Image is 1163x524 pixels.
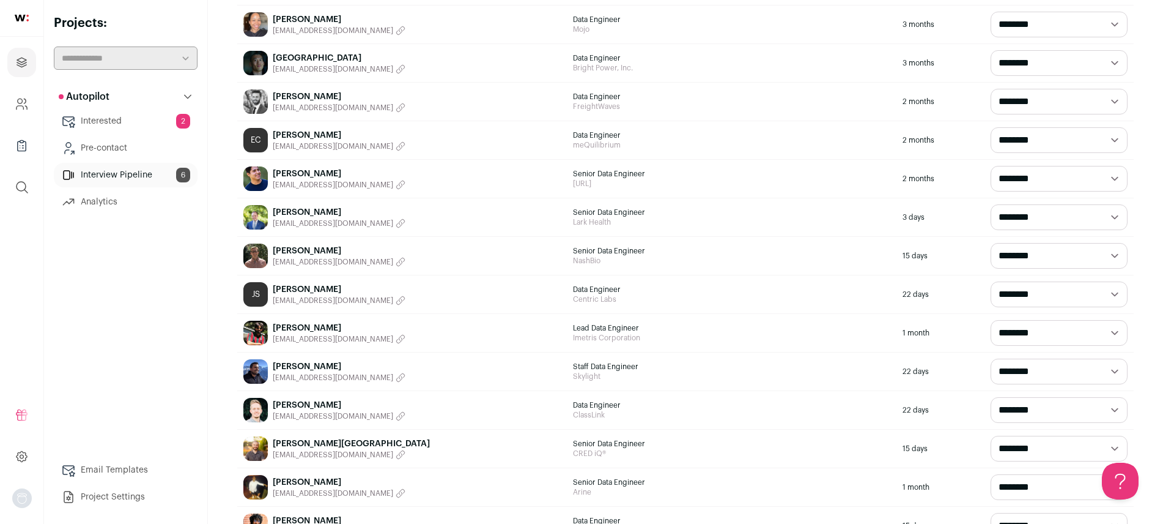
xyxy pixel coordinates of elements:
[273,129,405,141] a: [PERSON_NAME]
[273,334,393,344] span: [EMAIL_ADDRESS][DOMAIN_NAME]
[573,410,890,420] span: ClassLink
[573,362,890,372] span: Staff Data Engineer
[573,217,890,227] span: Lark Health
[273,296,405,305] button: [EMAIL_ADDRESS][DOMAIN_NAME]
[573,102,890,111] span: FreightWaves
[573,449,890,458] span: CRED iQ®
[273,488,393,498] span: [EMAIL_ADDRESS][DOMAIN_NAME]
[54,15,198,32] h2: Projects:
[273,168,405,180] a: [PERSON_NAME]
[273,141,393,151] span: [EMAIL_ADDRESS][DOMAIN_NAME]
[896,83,984,121] div: 2 months
[273,488,405,498] button: [EMAIL_ADDRESS][DOMAIN_NAME]
[273,91,405,103] a: [PERSON_NAME]
[573,130,890,140] span: Data Engineer
[573,439,890,449] span: Senior Data Engineer
[54,485,198,509] a: Project Settings
[243,282,268,307] a: JS
[273,283,405,296] a: [PERSON_NAME]
[896,353,984,391] div: 22 days
[7,131,36,160] a: Company Lists
[573,53,890,63] span: Data Engineer
[243,167,268,191] img: 4b3271cb28a2456d9d6fd4725ceb8ad3c728801b43b4b09afdc0c554ec3327f1
[54,136,198,160] a: Pre-contact
[273,26,393,36] span: [EMAIL_ADDRESS][DOMAIN_NAME]
[896,160,984,198] div: 2 months
[573,285,890,294] span: Data Engineer
[176,114,190,129] span: 2
[573,169,890,179] span: Senior Data Engineer
[54,84,198,109] button: Autopilot
[243,89,268,114] img: ddf0367c4b5390345e034f66112893039cdea0a7d1c0bdc109e30d4b17643f70.jpg
[243,244,268,268] img: ce6f2912e88f2a634c09cddc15ddf0493949e871b3a62cd588cd299cfe2d0f82
[15,15,29,21] img: wellfound-shorthand-0d5821cbd27db2630d0214b213865d53afaa358527fdda9d0ea32b1df1b89c2c.svg
[273,206,405,219] a: [PERSON_NAME]
[243,205,268,230] img: dcee24752c18bbbafee74b5e4f21808a9584b7dd2c907887399733efc03037c0
[896,198,984,236] div: 3 days
[896,6,984,43] div: 3 months
[273,361,405,373] a: [PERSON_NAME]
[273,103,393,113] span: [EMAIL_ADDRESS][DOMAIN_NAME]
[573,63,890,73] span: Bright Power, Inc.
[273,411,393,421] span: [EMAIL_ADDRESS][DOMAIN_NAME]
[273,257,393,267] span: [EMAIL_ADDRESS][DOMAIN_NAME]
[896,314,984,352] div: 1 month
[273,411,405,421] button: [EMAIL_ADDRESS][DOMAIN_NAME]
[573,323,890,333] span: Lead Data Engineer
[273,219,405,228] button: [EMAIL_ADDRESS][DOMAIN_NAME]
[573,140,890,150] span: meQuilibrium
[243,12,268,37] img: 934261e51fd6c35f1102aee855e8d41f226321ca7126114149a8d30dba113dd6.jpg
[243,128,268,152] a: EC
[573,487,890,497] span: Arine
[273,373,405,383] button: [EMAIL_ADDRESS][DOMAIN_NAME]
[273,399,405,411] a: [PERSON_NAME]
[273,334,405,344] button: [EMAIL_ADDRESS][DOMAIN_NAME]
[273,141,405,151] button: [EMAIL_ADDRESS][DOMAIN_NAME]
[243,436,268,461] img: be85a6d2966af94621eb89e2b0ec26dcc77b701ab5f6c52ce8ff442bc77f01bf
[573,400,890,410] span: Data Engineer
[273,438,430,450] a: [PERSON_NAME][GEOGRAPHIC_DATA]
[12,488,32,508] img: nopic.png
[573,24,890,34] span: Mojo
[59,89,109,104] p: Autopilot
[573,246,890,256] span: Senior Data Engineer
[573,92,890,102] span: Data Engineer
[243,51,268,75] img: 69ffae57acabe4fce385837846bee379191b43a821412251ee40e71baedd50c5
[54,190,198,214] a: Analytics
[896,237,984,275] div: 15 days
[573,256,890,266] span: NashBio
[896,468,984,506] div: 1 month
[273,476,405,488] a: [PERSON_NAME]
[573,294,890,304] span: Centric Labs
[54,109,198,133] a: Interested2
[896,275,984,313] div: 22 days
[12,488,32,508] button: Open dropdown
[896,121,984,159] div: 2 months
[273,52,405,64] a: [GEOGRAPHIC_DATA]
[176,168,190,182] span: 6
[273,296,393,305] span: [EMAIL_ADDRESS][DOMAIN_NAME]
[573,477,890,487] span: Senior Data Engineer
[243,475,268,500] img: 99337fa2b117860d819265b44e7add744835972ecfa23830a00d731028b7cc6a
[1102,463,1139,500] iframe: Help Scout Beacon - Open
[573,372,890,381] span: Skylight
[573,208,890,217] span: Senior Data Engineer
[273,26,405,36] button: [EMAIL_ADDRESS][DOMAIN_NAME]
[573,15,890,24] span: Data Engineer
[273,219,393,228] span: [EMAIL_ADDRESS][DOMAIN_NAME]
[273,180,393,190] span: [EMAIL_ADDRESS][DOMAIN_NAME]
[573,179,890,189] span: [URL]
[273,64,405,74] button: [EMAIL_ADDRESS][DOMAIN_NAME]
[7,48,36,77] a: Projects
[896,391,984,429] div: 22 days
[273,103,405,113] button: [EMAIL_ADDRESS][DOMAIN_NAME]
[273,373,393,383] span: [EMAIL_ADDRESS][DOMAIN_NAME]
[243,321,268,345] img: 3d7d23d51fb9b5a16e059dc9b077ee37b22bd2f1d5ed46fde83ff5dd4c54ca8f
[573,333,890,343] span: Imetris Corporation
[273,450,430,460] button: [EMAIL_ADDRESS][DOMAIN_NAME]
[243,398,268,422] img: 571dcd53646014540faf39c35200751335148b2354001512e0ac8e8336851ff1
[7,89,36,119] a: Company and ATS Settings
[54,163,198,187] a: Interview Pipeline6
